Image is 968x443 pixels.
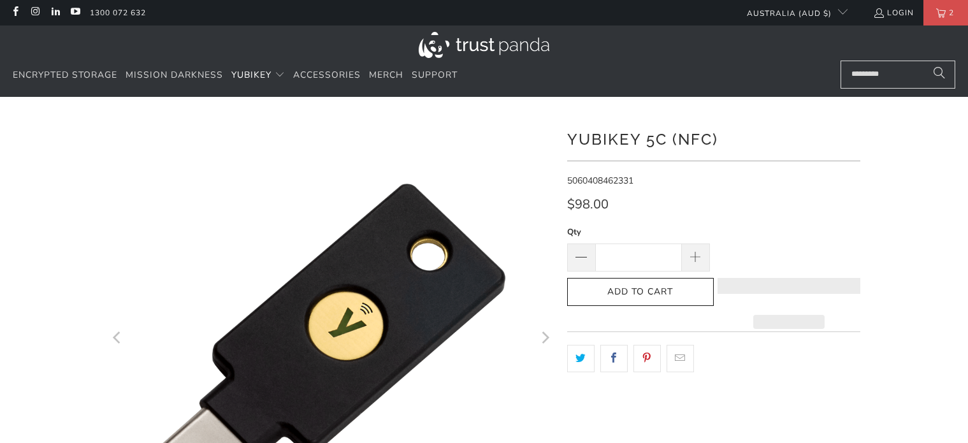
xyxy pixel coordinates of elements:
[873,6,914,20] a: Login
[13,61,458,91] nav: Translation missing: en.navigation.header.main_nav
[231,69,271,81] span: YubiKey
[567,126,860,151] h1: YubiKey 5C (NFC)
[633,345,661,372] a: Share this on Pinterest
[412,61,458,91] a: Support
[923,61,955,89] button: Search
[29,8,40,18] a: Trust Panda Australia on Instagram
[419,32,549,58] img: Trust Panda Australia
[10,8,20,18] a: Trust Panda Australia on Facebook
[231,61,285,91] summary: YubiKey
[369,69,403,81] span: Merch
[90,6,146,20] a: 1300 072 632
[567,225,710,239] label: Qty
[69,8,80,18] a: Trust Panda Australia on YouTube
[667,345,694,372] a: Email this to a friend
[567,278,714,307] button: Add to Cart
[581,287,700,298] span: Add to Cart
[600,345,628,372] a: Share this on Facebook
[369,61,403,91] a: Merch
[293,61,361,91] a: Accessories
[13,69,117,81] span: Encrypted Storage
[567,345,595,372] a: Share this on Twitter
[841,61,955,89] input: Search...
[126,61,223,91] a: Mission Darkness
[126,69,223,81] span: Mission Darkness
[13,61,117,91] a: Encrypted Storage
[293,69,361,81] span: Accessories
[567,175,633,187] span: 5060408462331
[412,69,458,81] span: Support
[567,196,609,213] span: $98.00
[50,8,61,18] a: Trust Panda Australia on LinkedIn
